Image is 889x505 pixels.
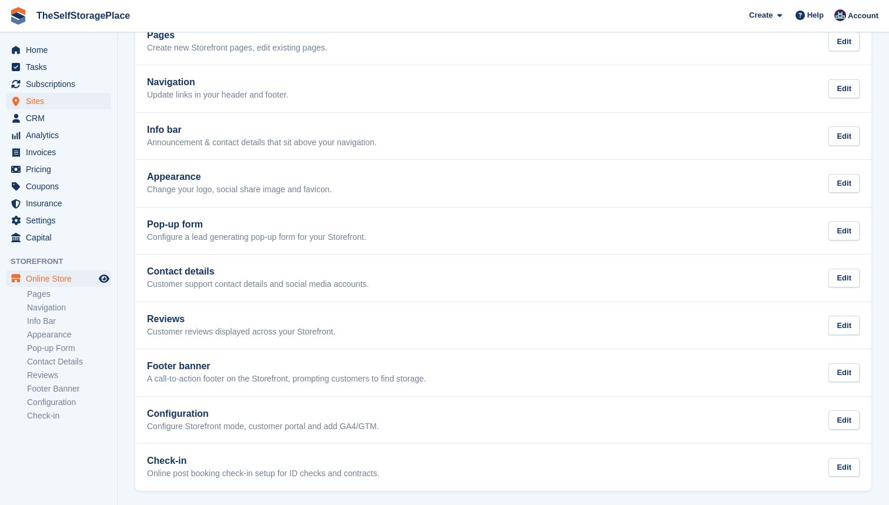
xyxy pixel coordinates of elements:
[147,90,289,101] p: Update links in your header and footer.
[27,383,111,394] a: Footer Banner
[26,144,96,160] span: Invoices
[828,221,860,240] div: Edit
[147,327,336,337] p: Customer reviews displayed across your Storefront.
[147,422,379,432] p: Configure Storefront mode, customer portal and add GA4/GTM.
[9,7,27,25] img: stora-icon-8386f47178a22dfd0bd8f6a31ec36ba5ce8667c1dd55bd0f319d3a0aa187defe.svg
[807,9,824,21] span: Help
[26,178,96,195] span: Coupons
[147,30,327,41] h2: Pages
[6,212,111,229] a: menu
[828,316,860,335] div: Edit
[147,172,332,182] h2: Appearance
[135,349,871,396] a: Footer banner A call-to-action footer on the Storefront, prompting customers to find storage. Edit
[26,195,96,212] span: Insurance
[26,229,96,246] span: Capital
[135,302,871,349] a: Reviews Customer reviews displayed across your Storefront. Edit
[11,256,117,267] span: Storefront
[27,343,111,354] a: Pop-up Form
[6,161,111,178] a: menu
[26,127,96,143] span: Analytics
[6,144,111,160] a: menu
[147,279,369,290] p: Customer support contact details and social media accounts.
[6,76,111,92] a: menu
[147,409,379,419] h2: Configuration
[147,219,366,230] h2: Pop-up form
[97,272,111,286] a: Preview store
[27,370,111,381] a: Reviews
[6,195,111,212] a: menu
[147,77,289,88] h2: Navigation
[26,42,96,58] span: Home
[26,110,96,126] span: CRM
[828,174,860,193] div: Edit
[135,255,871,302] a: Contact details Customer support contact details and social media accounts. Edit
[749,9,773,21] span: Create
[828,32,860,51] div: Edit
[147,374,426,384] p: A call-to-action footer on the Storefront, prompting customers to find storage.
[828,410,860,430] div: Edit
[26,270,96,287] span: Online Store
[26,93,96,109] span: Sites
[834,9,846,21] img: Sam
[135,18,871,65] a: Pages Create new Storefront pages, edit existing pages. Edit
[27,302,111,313] a: Navigation
[147,43,327,53] p: Create new Storefront pages, edit existing pages.
[135,444,871,491] a: Check-in Online post booking check-in setup for ID checks and contracts. Edit
[6,93,111,109] a: menu
[147,138,377,148] p: Announcement & contact details that sit above your navigation.
[6,178,111,195] a: menu
[26,212,96,229] span: Settings
[147,125,377,135] h2: Info bar
[6,59,111,75] a: menu
[135,397,871,444] a: Configuration Configure Storefront mode, customer portal and add GA4/GTM. Edit
[147,185,332,195] p: Change your logo, social share image and favicon.
[27,410,111,422] a: Check-in
[6,127,111,143] a: menu
[6,42,111,58] a: menu
[135,160,871,207] a: Appearance Change your logo, social share image and favicon. Edit
[27,329,111,340] a: Appearance
[147,314,336,325] h2: Reviews
[135,65,871,112] a: Navigation Update links in your header and footer. Edit
[26,59,96,75] span: Tasks
[147,469,379,479] p: Online post booking check-in setup for ID checks and contracts.
[32,6,135,25] a: TheSelfStoragePlace
[27,289,111,300] a: Pages
[6,229,111,246] a: menu
[147,456,379,466] h2: Check-in
[848,10,878,22] span: Account
[6,110,111,126] a: menu
[6,270,111,287] a: menu
[27,397,111,408] a: Configuration
[828,269,860,288] div: Edit
[828,363,860,383] div: Edit
[828,458,860,477] div: Edit
[828,126,860,146] div: Edit
[147,232,366,243] p: Configure a lead generating pop-up form for your Storefront.
[26,161,96,178] span: Pricing
[828,79,860,99] div: Edit
[135,208,871,255] a: Pop-up form Configure a lead generating pop-up form for your Storefront. Edit
[27,316,111,327] a: Info Bar
[26,76,96,92] span: Subscriptions
[147,266,369,277] h2: Contact details
[147,361,426,372] h2: Footer banner
[27,356,111,367] a: Contact Details
[135,113,871,160] a: Info bar Announcement & contact details that sit above your navigation. Edit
